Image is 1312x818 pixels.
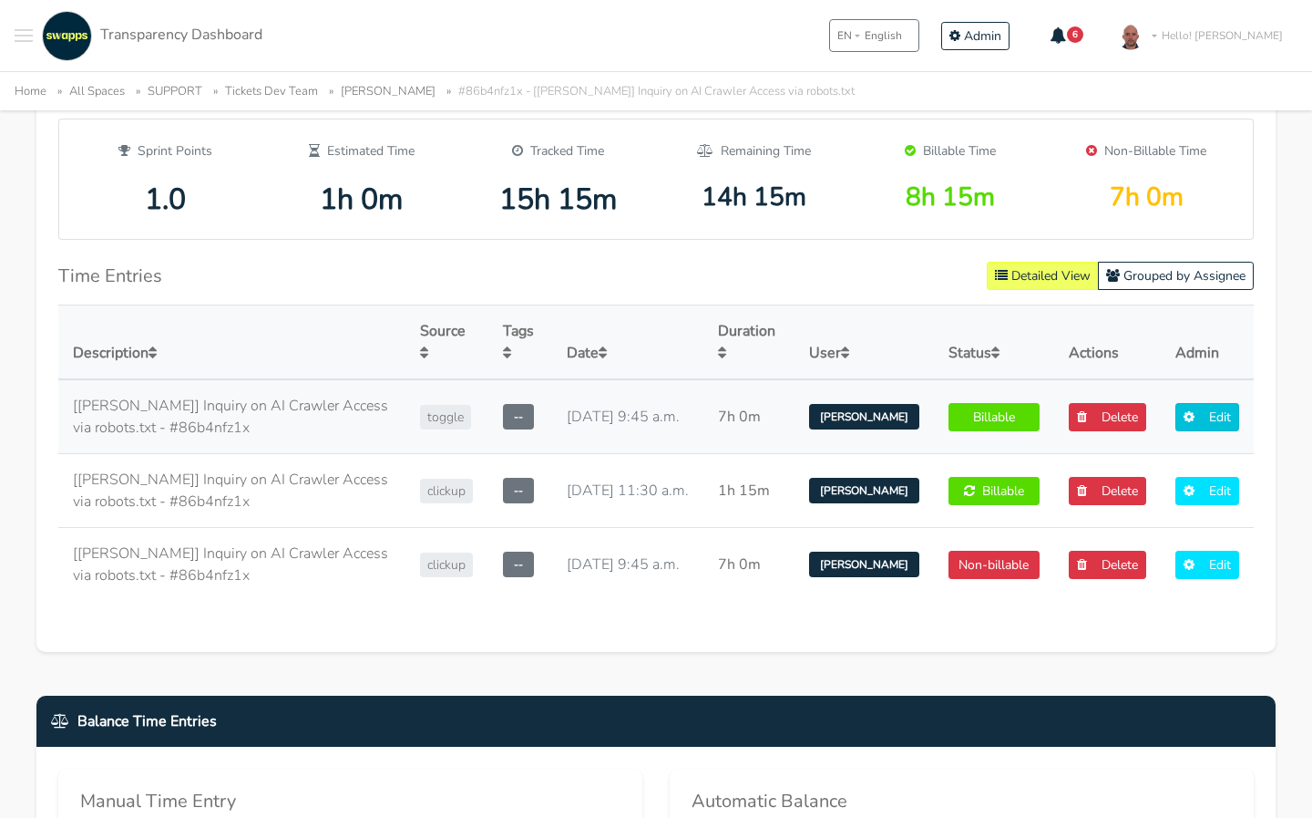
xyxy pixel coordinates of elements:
div: 1h 0m [277,182,446,217]
span: Hello! [PERSON_NAME] [1162,27,1283,44]
a: Delete [1069,551,1146,579]
button: ENEnglish [829,19,919,52]
span: 6 [1067,26,1083,43]
span: Admin [964,27,1001,45]
th: Status [934,305,1054,380]
h5: Automatic Balance [692,791,1232,813]
li: #86b4nfz1x - [[PERSON_NAME]] Inquiry on AI Crawler Access via robots.txt [439,81,855,102]
img: foto-andres-documento.jpeg [1112,17,1149,54]
div: Balance Time Entries [36,696,1276,747]
a: Edit [1175,551,1239,579]
div: 8h 15m [866,182,1034,213]
a: Hello! [PERSON_NAME] [1105,10,1297,61]
td: [DATE] 11:30 a.m. [552,454,703,528]
h5: Time Entries [58,265,162,287]
span: clickup [420,479,473,503]
th: Admin [1161,305,1254,380]
span: English [865,27,902,44]
td: 7h 0m [703,528,794,602]
div: Estimated Time [277,141,446,160]
span: [PERSON_NAME] [809,552,919,577]
span: [PERSON_NAME] [809,478,919,503]
div: 15h 15m [474,182,642,217]
div: 1.0 [81,182,250,217]
h5: Manual Time Entry [80,791,620,813]
button: Toggle navigation menu [15,11,33,61]
td: [[PERSON_NAME]] Inquiry on AI Crawler Access via robots.txt - #86b4nfz1x [58,379,405,454]
a: Tickets Dev Team [225,83,318,99]
span: [PERSON_NAME] [809,404,919,430]
a: Delete [1069,403,1146,431]
a: Delete [1069,477,1146,505]
td: [DATE] 9:45 a.m. [552,528,703,602]
th: Description [58,305,405,380]
a: Billable [948,403,1040,431]
a: Non-billable [948,551,1040,579]
th: Tags [488,305,553,380]
div: Sprint Points [81,141,250,160]
td: [[PERSON_NAME]] Inquiry on AI Crawler Access via robots.txt - #86b4nfz1x [58,454,405,528]
img: swapps-linkedin-v2.jpg [42,11,92,61]
span: toggle [420,405,471,430]
a: Admin [941,22,1010,50]
th: Source [405,305,488,380]
span: Transparency Dashboard [100,25,262,45]
a: Edit [1175,477,1239,505]
td: 7h 0m [703,379,794,454]
a: Billable [948,477,1040,505]
button: 6 [1039,20,1096,51]
div: Tracked Time [474,141,642,160]
a: All Spaces [69,83,125,99]
th: Date [552,305,703,380]
span: -- [503,552,534,577]
td: [DATE] 9:45 a.m. [552,379,703,454]
th: User [794,305,934,380]
a: SUPPORT [148,83,202,99]
a: [PERSON_NAME] [341,83,436,99]
a: Home [15,83,46,99]
a: Edit [1175,403,1239,431]
td: [[PERSON_NAME]] Inquiry on AI Crawler Access via robots.txt - #86b4nfz1x [58,528,405,602]
a: Transparency Dashboard [37,11,262,61]
th: Actions [1054,305,1161,380]
span: -- [503,478,534,503]
span: -- [503,404,534,430]
div: 14h 15m [670,182,838,213]
th: Duration [703,305,794,380]
td: 1h 15m [703,454,794,528]
div: Non-Billable Time [1062,141,1231,160]
button: Grouped by Assignee [1098,262,1254,290]
div: Billable Time [866,141,1034,160]
div: Remaining Time [670,141,838,160]
button: Detailed View [987,262,1099,290]
span: clickup [420,553,473,577]
div: 7h 0m [1062,182,1231,213]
